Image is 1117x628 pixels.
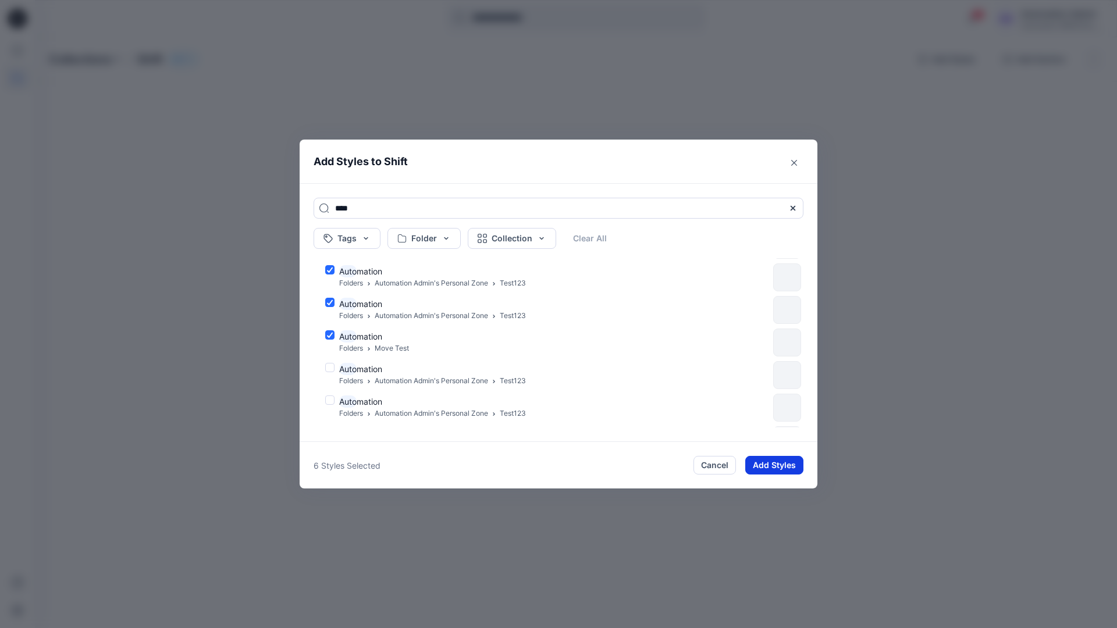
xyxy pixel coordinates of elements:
[357,266,382,276] span: mation
[500,375,526,387] p: Test123
[357,397,382,406] span: mation
[314,459,380,472] p: 6 Styles Selected
[339,265,357,277] mark: Auto
[300,140,817,183] header: Add Styles to Shift
[375,310,488,322] p: Automation Admin's Personal Zone
[375,277,488,290] p: Automation Admin's Personal Zone
[339,277,363,290] p: Folders
[339,342,363,355] p: Folders
[745,456,803,474] button: Add Styles
[339,395,357,408] mark: Auto
[785,154,803,172] button: Close
[387,228,461,249] button: Folder
[357,364,382,374] span: mation
[314,228,380,249] button: Tags
[375,408,488,420] p: Automation Admin's Personal Zone
[500,277,526,290] p: Test123
[500,310,526,322] p: Test123
[500,408,526,420] p: Test123
[339,363,357,375] mark: Auto
[357,331,382,341] span: mation
[339,310,363,322] p: Folders
[339,375,363,387] p: Folders
[468,228,556,249] button: Collection
[357,299,382,309] span: mation
[339,408,363,420] p: Folders
[693,456,736,474] button: Cancel
[339,298,357,310] mark: Auto
[375,375,488,387] p: Automation Admin's Personal Zone
[375,342,409,355] p: Move Test
[339,330,357,342] mark: Auto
